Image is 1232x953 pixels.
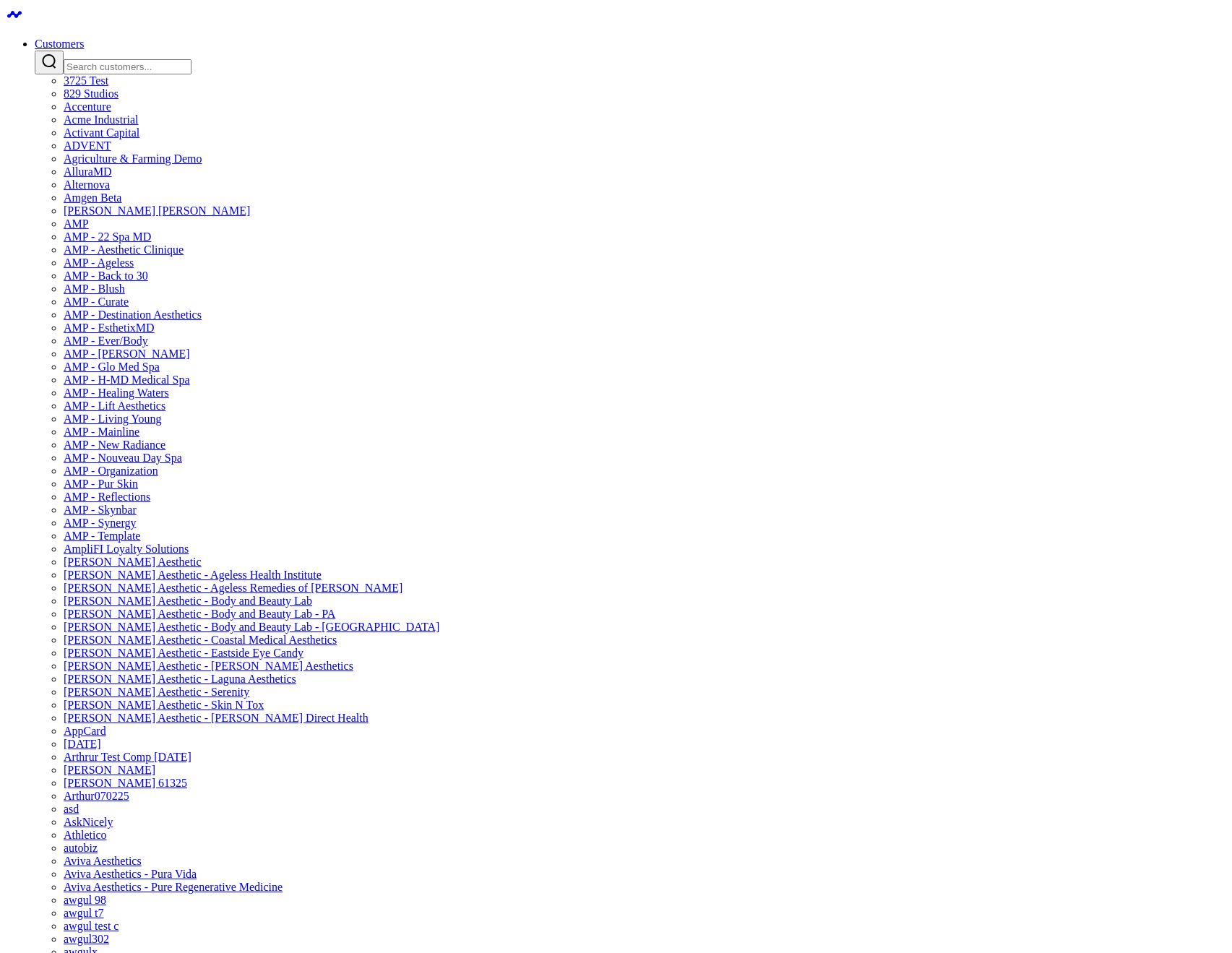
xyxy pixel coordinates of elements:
[64,283,125,295] a: AMP - Blush
[64,699,264,711] a: [PERSON_NAME] Aesthetic - Skin N Tox
[64,348,190,360] a: AMP - [PERSON_NAME]
[64,803,79,815] a: asd
[64,269,148,282] a: AMP - Back to 30
[64,374,190,386] a: AMP - H-MD Medical Spa
[64,829,107,841] a: Athletico
[64,152,202,165] a: Agriculture & Farming Demo
[64,725,106,737] a: AppCard
[64,243,184,256] a: AMP - Aesthetic Clinique
[64,621,439,633] a: [PERSON_NAME] Aesthetic - Body and Beauty Lab - [GEOGRAPHIC_DATA]
[64,712,369,724] a: [PERSON_NAME] Aesthetic - [PERSON_NAME] Direct Health
[64,751,191,763] a: Arthrur Test Comp [DATE]
[64,256,134,269] a: AMP - Ageless
[64,478,138,490] a: AMP - Pur Skin
[64,230,151,243] a: AMP - 22 Spa MD
[64,139,111,152] a: ADVENT
[64,87,119,100] a: 829 Studios
[64,855,142,867] a: Aviva Aesthetics
[64,217,89,230] a: AMP
[64,426,139,438] a: AMP - Mainline
[64,504,137,516] a: AMP - Skynbar
[64,517,136,529] a: AMP - Synergy
[64,816,113,828] a: AskNicely
[64,569,322,581] a: [PERSON_NAME] Aesthetic - Ageless Health Institute
[64,126,139,139] a: Activant Capital
[64,465,158,477] a: AMP - Organization
[64,660,353,672] a: [PERSON_NAME] Aesthetic - [PERSON_NAME] Aesthetics
[64,74,108,87] a: 3725 Test
[64,686,249,698] a: [PERSON_NAME] Aesthetic - Serenity
[64,842,98,854] a: autobiz
[64,387,169,399] a: AMP - Healing Waters
[64,673,296,685] a: [PERSON_NAME] Aesthetic - Laguna Aesthetics
[64,764,155,776] a: [PERSON_NAME]
[64,191,121,204] a: Amgen Beta
[64,59,191,74] input: Search customers input
[64,582,402,594] a: [PERSON_NAME] Aesthetic - Ageless Remedies of [PERSON_NAME]
[64,491,150,503] a: AMP - Reflections
[64,907,104,919] a: awgul t7
[64,100,111,113] a: Accenture
[64,361,160,373] a: AMP - Glo Med Spa
[35,38,84,50] a: Customers
[64,413,161,425] a: AMP - Living Young
[64,894,106,906] a: awgul 98
[64,530,140,542] a: AMP - Template
[64,543,189,555] a: AmpliFI Loyalty Solutions
[64,165,112,178] a: AlluraMD
[64,777,187,789] a: [PERSON_NAME] 61325
[64,647,303,659] a: [PERSON_NAME] Aesthetic - Eastside Eye Candy
[64,335,148,347] a: AMP - Ever/Body
[64,452,182,464] a: AMP - Nouveau Day Spa
[64,868,197,880] a: Aviva Aesthetics - Pura Vida
[64,933,109,945] a: awgul302
[64,309,202,321] a: AMP - Destination Aesthetics
[64,178,110,191] a: Alternova
[64,296,129,308] a: AMP - Curate
[64,400,165,412] a: AMP - Lift Aesthetics
[64,920,119,932] a: awgul test c
[64,322,155,334] a: AMP - EsthetixMD
[64,881,283,893] a: Aviva Aesthetics - Pure Regenerative Medicine
[35,51,64,74] button: Search customers button
[64,113,139,126] a: Acme Industrial
[64,790,129,802] a: Arthur070225
[64,608,335,620] a: [PERSON_NAME] Aesthetic - Body and Beauty Lab - PA
[64,556,202,568] a: [PERSON_NAME] Aesthetic
[64,204,250,217] a: [PERSON_NAME] [PERSON_NAME]
[64,595,312,607] a: [PERSON_NAME] Aesthetic - Body and Beauty Lab
[64,439,165,451] a: AMP - New Radiance
[64,634,337,646] a: [PERSON_NAME] Aesthetic - Coastal Medical Aesthetics
[64,738,101,750] a: [DATE]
